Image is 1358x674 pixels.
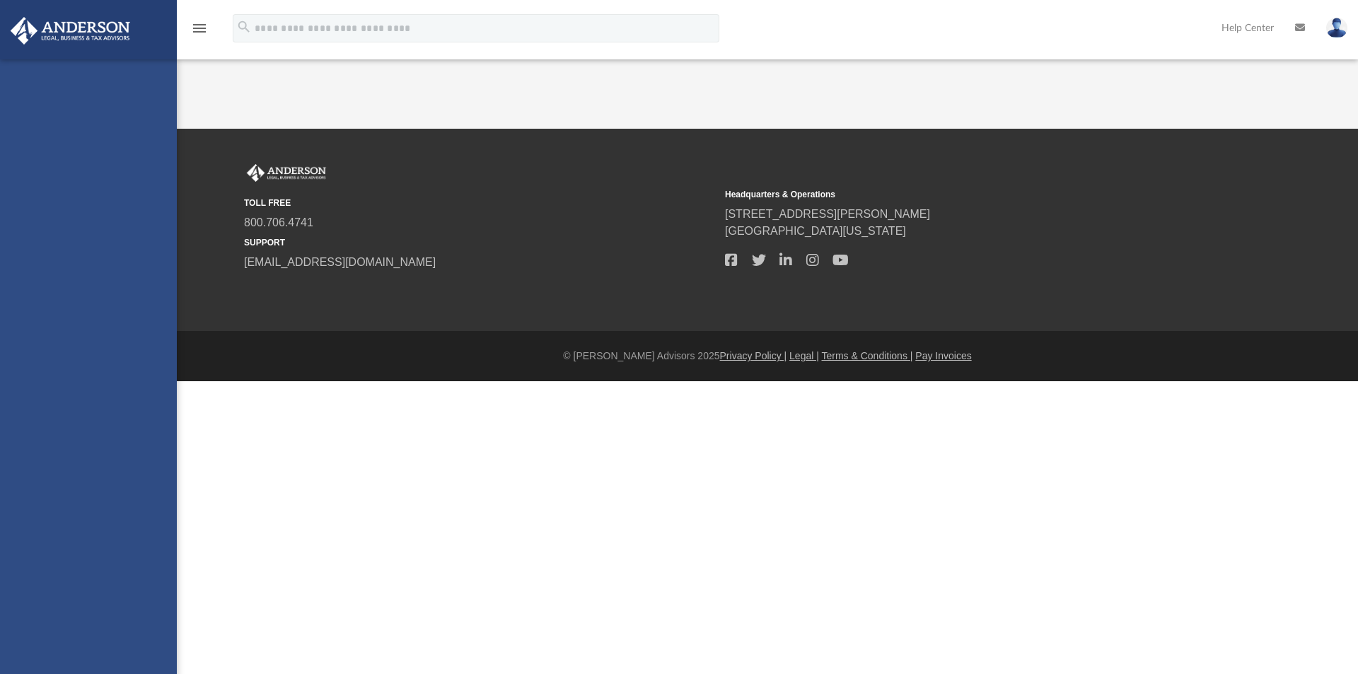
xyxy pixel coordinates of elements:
a: 800.706.4741 [244,216,313,228]
i: search [236,19,252,35]
img: Anderson Advisors Platinum Portal [6,17,134,45]
div: © [PERSON_NAME] Advisors 2025 [177,349,1358,364]
small: Headquarters & Operations [725,188,1196,201]
a: Pay Invoices [915,350,971,361]
a: menu [191,27,208,37]
i: menu [191,20,208,37]
small: TOLL FREE [244,197,715,209]
a: [STREET_ADDRESS][PERSON_NAME] [725,208,930,220]
a: [GEOGRAPHIC_DATA][US_STATE] [725,225,906,237]
a: [EMAIL_ADDRESS][DOMAIN_NAME] [244,256,436,268]
img: Anderson Advisors Platinum Portal [244,164,329,182]
small: SUPPORT [244,236,715,249]
a: Privacy Policy | [720,350,787,361]
a: Terms & Conditions | [822,350,913,361]
img: User Pic [1326,18,1347,38]
a: Legal | [789,350,819,361]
